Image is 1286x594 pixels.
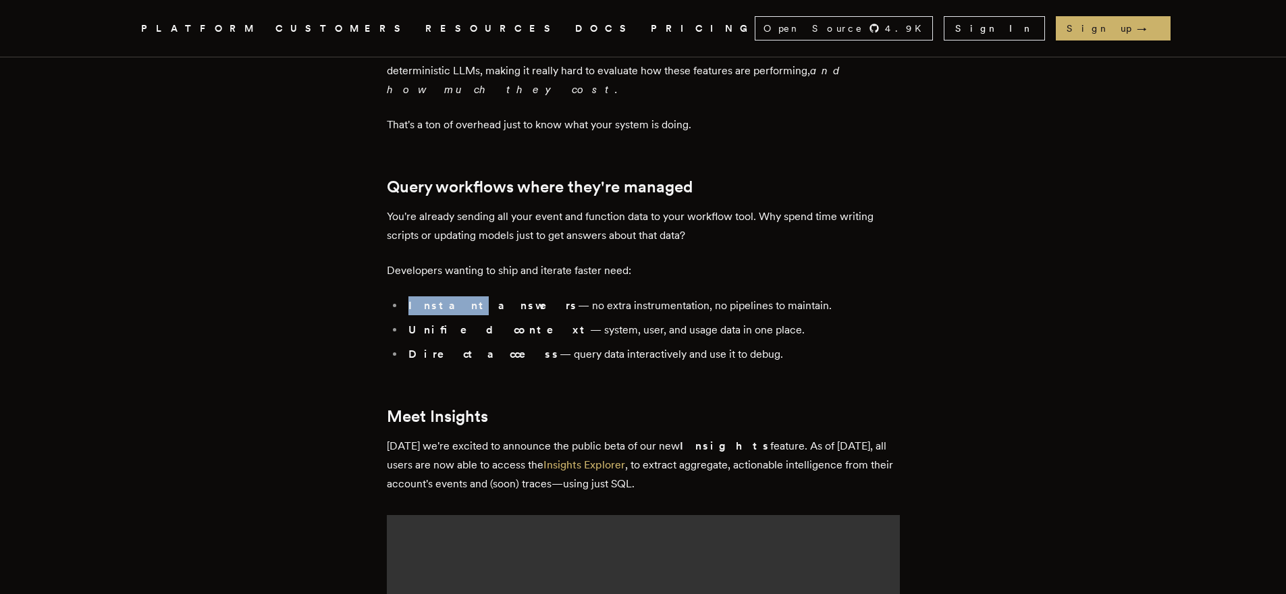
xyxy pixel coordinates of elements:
h2: Query workflows where they're managed [387,178,900,196]
p: You're already sending all your event and function data to your workflow tool. Why spend time wri... [387,207,900,245]
a: DOCS [575,20,635,37]
button: PLATFORM [141,20,259,37]
p: That's a ton of overhead just to know what your system is doing. [387,115,900,134]
strong: Direct access [408,348,560,360]
a: Sign In [944,16,1045,40]
li: — query data interactively and use it to debug. [404,345,900,364]
a: Insights Explorer [543,458,625,471]
a: PRICING [651,20,755,37]
strong: Instant answers [408,299,578,312]
strong: Unified context [408,323,590,336]
p: [DATE] we're excited to announce the public beta of our new feature. As of [DATE], all users are ... [387,437,900,493]
span: 4.9 K [885,22,930,35]
li: — no extra instrumentation, no pipelines to maintain. [404,296,900,315]
a: CUSTOMERS [275,20,409,37]
p: Developers wanting to ship and iterate faster need: [387,261,900,280]
p: If you have an AI feature, it's even tougher. AI workflows and agents are complex multi-step chai... [387,43,900,99]
button: RESOURCES [425,20,559,37]
li: — system, user, and usage data in one place. [404,321,900,340]
span: Open Source [763,22,863,35]
a: Sign up [1056,16,1171,40]
span: → [1137,22,1160,35]
h2: Meet Insights [387,407,900,426]
strong: Insights [680,439,770,452]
